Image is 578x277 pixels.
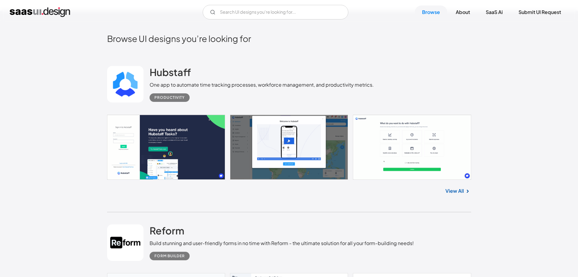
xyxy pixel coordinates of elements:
[150,66,191,78] h2: Hubstaff
[150,224,184,240] a: Reform
[448,5,477,19] a: About
[9,8,33,13] a: Back to Top
[478,5,510,19] a: SaaS Ai
[154,252,185,260] div: Form Builder
[203,5,348,19] input: Search UI designs you're looking for...
[9,41,23,46] a: DocuX
[10,7,70,17] a: home
[9,13,83,19] a: Browse UI designs you’re looking for
[150,66,191,81] a: Hubstaff
[9,30,20,35] a: stripe
[9,35,26,40] a: V7 Labs
[150,224,184,237] h2: Reform
[9,24,24,29] a: Reform
[9,19,26,24] a: Hubstaff
[107,33,471,44] h2: Browse UI designs you’re looking for
[154,94,185,101] div: Productivity
[511,5,568,19] a: Submit UI Request
[445,187,464,195] a: View All
[150,240,414,247] div: Build stunning and user-friendly forms in no time with Reform - the ultimate solution for all you...
[150,81,374,88] div: One app to automate time tracking processes, workforce management, and productivity metrics.
[2,2,89,8] div: Outline
[203,5,348,19] form: Email Form
[415,5,447,19] a: Browse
